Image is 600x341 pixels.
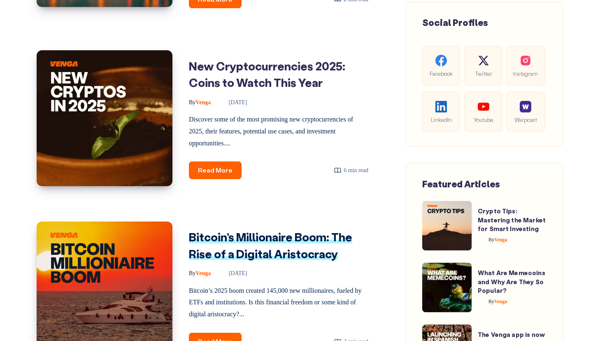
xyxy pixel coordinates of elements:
span: Instagram [513,69,538,78]
span: Venga [189,270,211,276]
a: Crypto Tips: Mastering the Market for Smart Investing [478,207,546,233]
span: Warpcast [513,115,538,124]
a: New Cryptocurrencies 2025: Coins to Watch This Year [189,58,345,90]
a: Facebook [422,46,460,86]
a: Warpcast [507,92,544,132]
img: social-linkedin.be646fe421ccab3a2ad91cb58bdc9694.svg [435,101,447,112]
a: ByVenga [189,270,212,276]
span: Facebook [429,69,453,78]
img: social-youtube.99db9aba05279f803f3e7a4a838dfb6c.svg [478,101,489,112]
a: What Are Memecoins and Why Are They So Popular? [478,269,545,295]
a: ByVenga [189,99,212,105]
div: 6 min read [334,165,368,175]
span: By [189,99,195,105]
a: Read More [189,161,242,179]
time: [DATE] [217,270,247,276]
span: Youtube [471,115,496,124]
img: Image of: New Cryptocurrencies 2025: Coins to Watch This Year [37,50,172,186]
a: LinkedIn [422,92,460,132]
span: By [189,270,195,276]
span: Twitter [471,69,496,78]
span: By [488,237,494,243]
a: Youtube [465,92,502,132]
span: Social Profiles [422,16,488,28]
span: Venga [488,299,507,304]
a: Twitter [465,46,502,86]
span: LinkedIn [429,115,453,124]
span: By [488,299,494,304]
a: ByVenga [478,299,507,304]
a: ByVenga [478,237,507,243]
time: [DATE] [217,99,247,105]
span: Venga [189,99,211,105]
p: Discover some of the most promising new cryptocurrencies of 2025, their features, potential use c... [189,114,368,149]
p: Bitcoin’s 2025 boom created 145,000 new millionaires, fueled by ETFs and institutions. Is this fi... [189,285,368,320]
a: Bitcoin’s Millionaire Boom: The Rise of a Digital Aristocracy [189,229,352,261]
a: Instagram [507,46,544,86]
span: Featured Articles [422,178,500,190]
span: Venga [488,237,507,243]
img: social-warpcast.e8a23a7ed3178af0345123c41633f860.png [520,101,531,112]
